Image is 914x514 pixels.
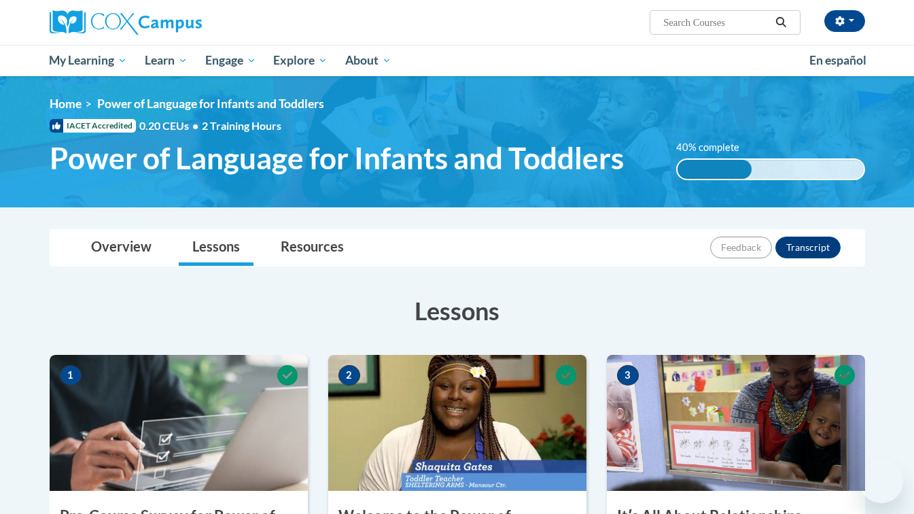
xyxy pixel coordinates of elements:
[97,97,324,111] span: Power of Language for Infants and Toddlers
[50,140,624,176] span: Power of Language for Infants and Toddlers
[328,355,586,491] img: Course Image
[179,230,253,266] a: Lessons
[60,365,82,385] span: 1
[50,10,202,35] img: Cox Campus
[50,97,82,111] a: Home
[49,52,127,69] span: My Learning
[336,45,400,76] a: About
[678,160,752,179] div: 40% complete
[710,237,772,258] button: Feedback
[50,119,136,133] span: IACET Accredited
[196,45,265,76] a: Engage
[607,355,865,491] img: Course Image
[50,294,865,328] h3: Lessons
[136,45,196,76] a: Learn
[267,230,357,266] a: Resources
[273,52,328,69] span: Explore
[662,14,771,31] input: Search Courses
[345,52,391,69] span: About
[775,237,841,258] button: Transcript
[801,46,875,75] a: En español
[139,118,202,133] span: 0.20 CEUs
[205,52,256,69] span: Engage
[771,14,791,31] button: Search
[338,365,360,385] span: 2
[145,52,188,69] span: Learn
[29,45,885,76] div: Main menu
[617,365,639,385] span: 3
[50,355,308,491] img: Course Image
[824,10,865,32] button: Account Settings
[77,230,165,266] a: Overview
[809,53,866,67] span: En español
[41,45,137,76] a: My Learning
[264,45,336,76] a: Explore
[50,10,308,35] a: Cox Campus
[860,460,903,503] iframe: Button to launch messaging window
[202,119,281,132] span: 2 Training Hours
[676,140,754,155] label: 40% complete
[192,119,198,132] span: •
